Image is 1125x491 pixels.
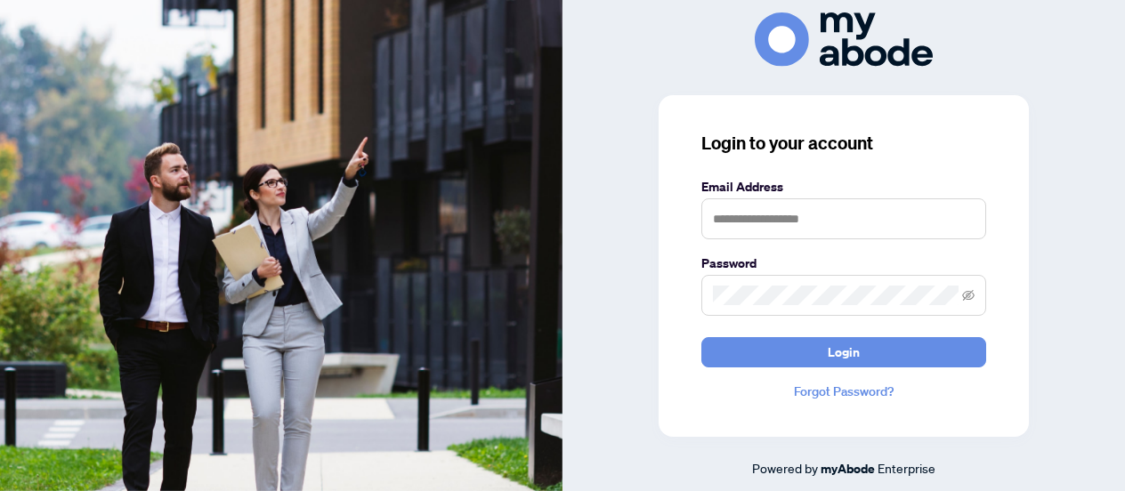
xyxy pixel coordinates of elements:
span: Login [828,338,860,366]
span: Enterprise [878,460,935,476]
label: Password [701,254,986,273]
label: Email Address [701,177,986,197]
button: Login [701,337,986,367]
span: eye-invisible [962,289,975,302]
h3: Login to your account [701,131,986,156]
a: Forgot Password? [701,382,986,401]
span: Powered by [752,460,818,476]
img: ma-logo [755,12,933,67]
a: myAbode [821,459,875,479]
